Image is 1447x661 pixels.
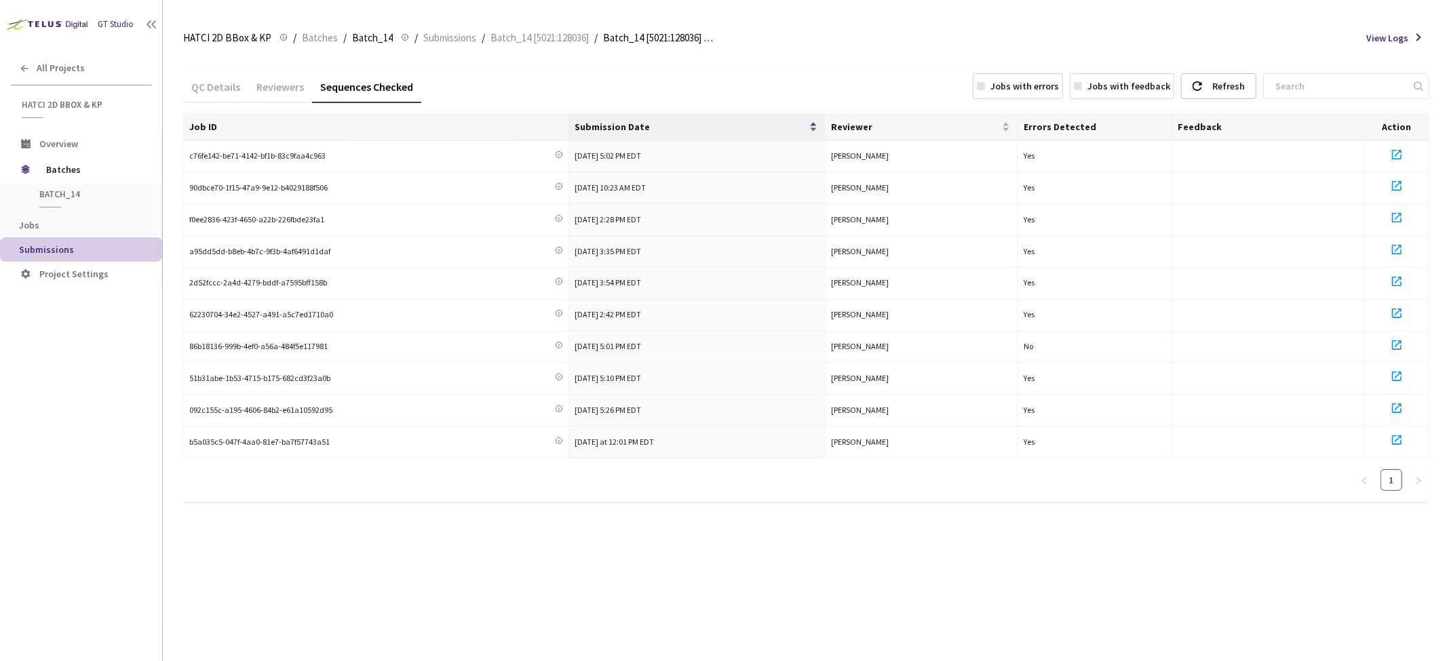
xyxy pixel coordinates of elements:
a: Submissions [421,30,479,45]
li: / [482,30,485,46]
span: left [1360,477,1368,485]
span: [PERSON_NAME] [831,405,889,415]
span: Batches [302,30,338,46]
a: Batch_14 [5021:128036] [488,30,592,45]
li: / [414,30,418,46]
span: [DATE] 5:10 PM EDT [575,373,641,383]
span: Batch_14 [352,30,393,46]
li: 1 [1381,469,1402,491]
span: Yes [1024,277,1035,287]
span: [DATE] 2:42 PM EDT [575,309,641,319]
span: Yes [1024,373,1035,383]
span: [DATE] 10:23 AM EDT [575,182,646,193]
span: [DATE] 3:35 PM EDT [575,246,641,256]
span: All Projects [37,62,85,74]
span: Batch_14 [5021:128036] [490,30,589,46]
span: b5a035c5-047f-4aa0-81e7-ba7f57743a51 [189,436,330,449]
span: Yes [1024,437,1035,447]
span: [DATE] 5:26 PM EDT [575,405,641,415]
li: Previous Page [1353,469,1375,491]
div: Jobs with feedback [1087,79,1170,93]
div: QC Details [183,80,248,103]
span: [DATE] 5:02 PM EDT [575,151,641,161]
span: Batch_14 [5021:128036] QC - [DATE] [603,30,713,46]
span: Submissions [19,243,74,256]
div: Refresh [1212,74,1245,98]
span: [PERSON_NAME] [831,246,889,256]
span: [DATE] 3:54 PM EDT [575,277,641,287]
span: 62230704-34e2-4527-a491-a5c7ed1710a0 [189,308,333,321]
th: Action [1365,114,1429,141]
span: 51b31abe-1b53-4715-b175-682cd3f23a0b [189,372,330,385]
span: HATCI 2D BBox & KP [22,99,143,111]
span: [DATE] 5:01 PM EDT [575,341,641,351]
span: Yes [1024,182,1035,193]
span: Batches [46,156,139,183]
div: Sequences Checked [312,80,421,103]
span: Batch_14 [39,188,140,200]
span: View Logs [1366,31,1408,45]
span: [PERSON_NAME] [831,437,889,447]
th: Job ID [184,114,569,141]
span: [PERSON_NAME] [831,373,889,383]
a: 1 [1381,470,1402,490]
span: [DATE] 2:28 PM EDT [575,214,641,224]
span: 86b18136-999b-4ef0-a56a-484f5e117981 [189,340,328,353]
span: Yes [1024,309,1035,319]
span: [PERSON_NAME] [831,277,889,287]
button: right [1408,469,1429,491]
span: c76fe142-be71-4142-bf1b-83c9faa4c963 [189,150,326,163]
span: Jobs [19,219,39,231]
li: / [594,30,598,46]
span: Project Settings [39,268,109,280]
span: f0ee2836-423f-4650-a22b-226fbde23fa1 [189,214,324,226]
span: a95dd5dd-b8eb-4b7c-9f3b-4af6491d1daf [189,245,330,258]
th: Feedback [1172,114,1365,141]
span: Submission Date [575,121,807,132]
a: Batches [299,30,341,45]
span: Yes [1024,405,1035,415]
span: 90dbce70-1f15-47a9-9e12-b4029188f506 [189,182,328,195]
span: 092c155c-a195-4606-84b2-e61a10592d95 [189,404,332,417]
span: [PERSON_NAME] [831,182,889,193]
button: left [1353,469,1375,491]
div: Reviewers [248,80,312,103]
span: [PERSON_NAME] [831,309,889,319]
input: Search [1267,74,1412,98]
span: [PERSON_NAME] [831,151,889,161]
span: right [1414,477,1423,485]
span: Yes [1024,151,1035,161]
li: / [293,30,296,46]
span: HATCI 2D BBox & KP [183,30,271,46]
span: [DATE] at 12:01 PM EDT [575,437,654,447]
span: Yes [1024,246,1035,256]
div: Jobs with errors [990,79,1059,93]
span: 2d52fccc-2a4d-4279-bddf-a7595bff158b [189,277,327,289]
th: Errors Detected [1018,114,1172,141]
span: Overview [39,138,78,150]
th: Reviewer [826,114,1018,141]
div: GT Studio [98,18,134,31]
li: / [343,30,347,46]
span: [PERSON_NAME] [831,214,889,224]
span: Submissions [423,30,476,46]
span: Yes [1024,214,1035,224]
span: Reviewer [831,121,999,132]
span: No [1024,341,1033,351]
li: Next Page [1408,469,1429,491]
span: [PERSON_NAME] [831,341,889,351]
